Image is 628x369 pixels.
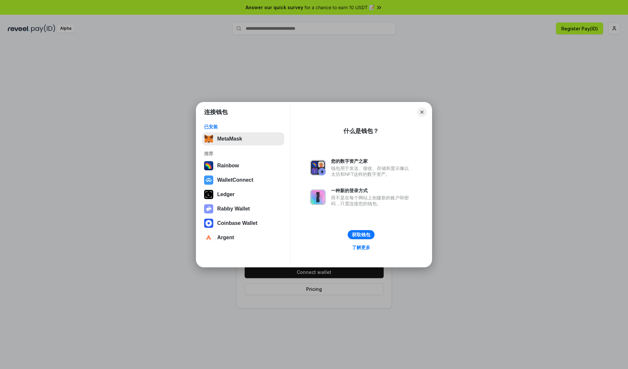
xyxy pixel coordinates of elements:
[202,231,284,244] button: Argent
[204,176,213,185] img: svg+xml,%3Csvg%20width%3D%2228%22%20height%3D%2228%22%20viewBox%3D%220%200%2028%2028%22%20fill%3D...
[217,136,242,142] div: MetaMask
[417,108,427,117] button: Close
[204,108,228,116] h1: 连接钱包
[352,232,370,238] div: 获取钱包
[331,188,412,193] div: 一种新的登录方式
[217,235,234,241] div: Argent
[217,163,239,169] div: Rainbow
[204,151,282,157] div: 推荐
[331,165,412,177] div: 钱包用于发送、接收、存储和显示像以太坊和NFT这样的数字资产。
[331,195,412,207] div: 而不是在每个网站上创建新的账户和密码，只需连接您的钱包。
[217,206,250,212] div: Rabby Wallet
[204,161,213,170] img: svg+xml,%3Csvg%20width%3D%22120%22%20height%3D%22120%22%20viewBox%3D%220%200%20120%20120%22%20fil...
[204,124,282,130] div: 已安装
[202,217,284,230] button: Coinbase Wallet
[204,134,213,143] img: svg+xml,%3Csvg%20fill%3D%22none%22%20height%3D%2233%22%20viewBox%3D%220%200%2035%2033%22%20width%...
[348,230,375,239] button: 获取钱包
[202,174,284,187] button: WalletConnect
[202,188,284,201] button: Ledger
[202,132,284,145] button: MetaMask
[202,159,284,172] button: Rainbow
[204,219,213,228] img: svg+xml,%3Csvg%20width%3D%2228%22%20height%3D%2228%22%20viewBox%3D%220%200%2028%2028%22%20fill%3D...
[217,177,253,183] div: WalletConnect
[217,192,235,197] div: Ledger
[204,233,213,242] img: svg+xml,%3Csvg%20width%3D%2228%22%20height%3D%2228%22%20viewBox%3D%220%200%2028%2028%22%20fill%3D...
[217,220,257,226] div: Coinbase Wallet
[331,158,412,164] div: 您的数字资产之家
[310,189,326,205] img: svg+xml,%3Csvg%20xmlns%3D%22http%3A%2F%2Fwww.w3.org%2F2000%2Fsvg%22%20fill%3D%22none%22%20viewBox...
[202,202,284,215] button: Rabby Wallet
[310,160,326,176] img: svg+xml,%3Csvg%20xmlns%3D%22http%3A%2F%2Fwww.w3.org%2F2000%2Fsvg%22%20fill%3D%22none%22%20viewBox...
[348,243,374,252] a: 了解更多
[204,190,213,199] img: svg+xml,%3Csvg%20xmlns%3D%22http%3A%2F%2Fwww.w3.org%2F2000%2Fsvg%22%20width%3D%2228%22%20height%3...
[343,127,379,135] div: 什么是钱包？
[204,204,213,213] img: svg+xml,%3Csvg%20xmlns%3D%22http%3A%2F%2Fwww.w3.org%2F2000%2Fsvg%22%20fill%3D%22none%22%20viewBox...
[352,244,370,250] div: 了解更多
